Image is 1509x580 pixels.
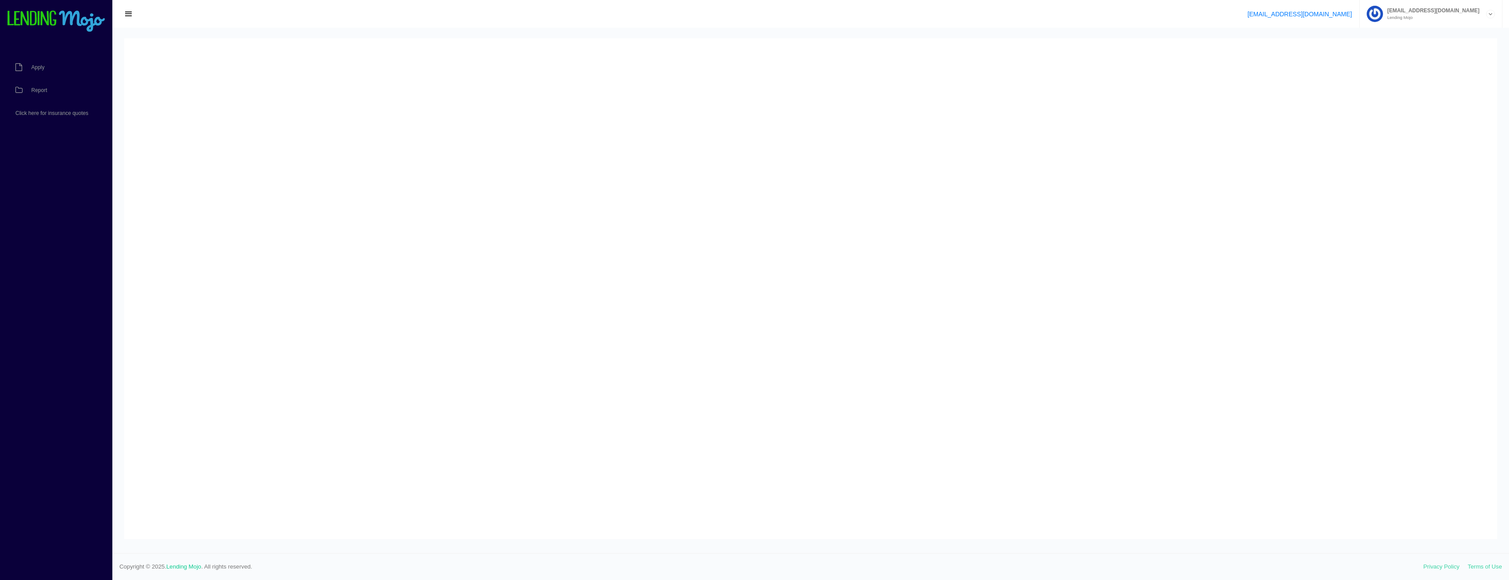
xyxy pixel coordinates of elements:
[31,65,44,70] span: Apply
[1468,563,1502,570] a: Terms of Use
[1367,6,1383,22] img: Profile image
[1383,8,1479,13] span: [EMAIL_ADDRESS][DOMAIN_NAME]
[1383,15,1479,20] small: Lending Mojo
[15,111,88,116] span: Click here for insurance quotes
[7,11,106,33] img: logo-small.png
[167,563,201,570] a: Lending Mojo
[31,88,47,93] span: Report
[1424,563,1460,570] a: Privacy Policy
[119,562,1424,571] span: Copyright © 2025. . All rights reserved.
[1247,11,1352,18] a: [EMAIL_ADDRESS][DOMAIN_NAME]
